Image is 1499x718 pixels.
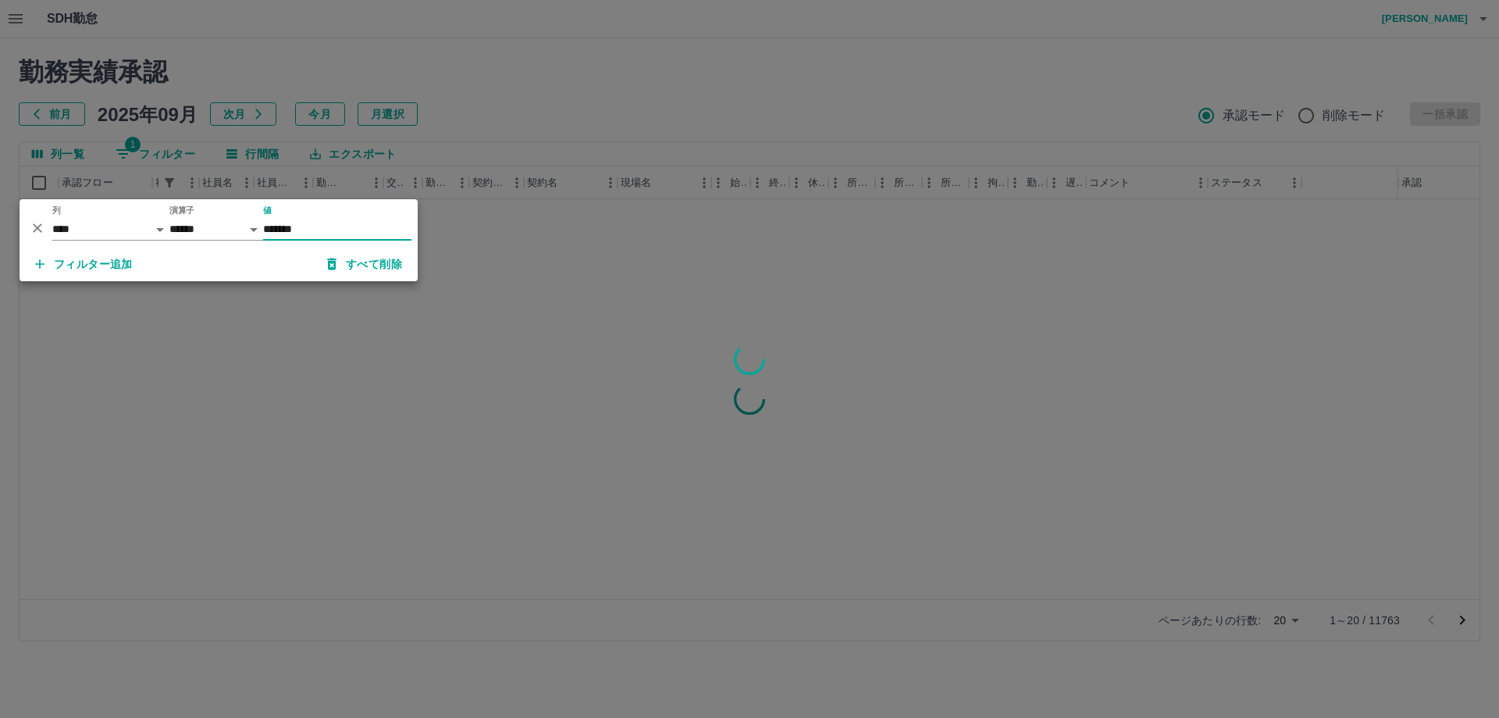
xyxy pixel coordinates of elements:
[23,250,145,278] button: フィルター追加
[315,250,415,278] button: すべて削除
[169,205,194,216] label: 演算子
[26,216,49,240] button: 削除
[263,205,272,216] label: 値
[52,205,61,216] label: 列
